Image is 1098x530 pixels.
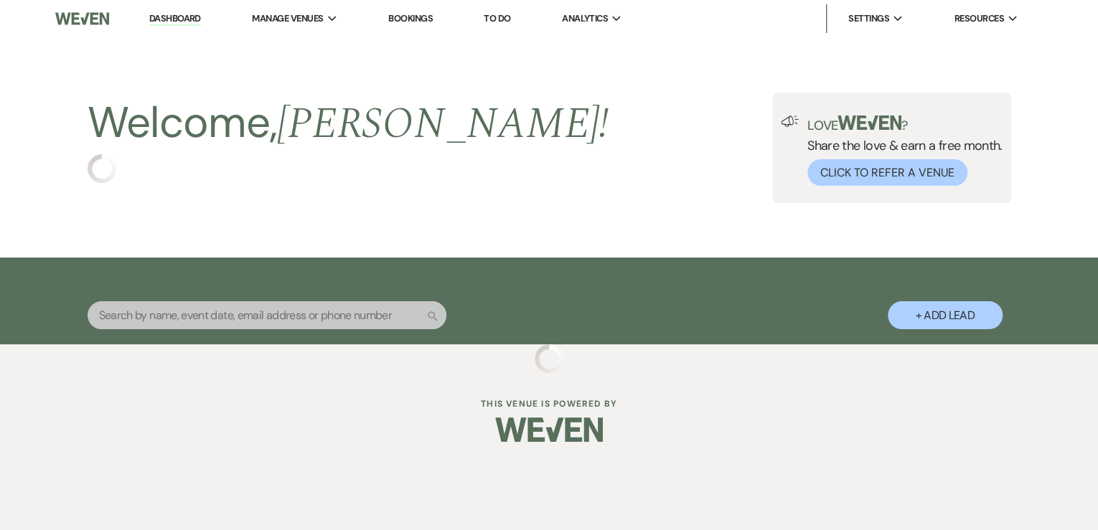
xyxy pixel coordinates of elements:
[799,115,1003,186] div: Share the love & earn a free month.
[277,91,609,157] span: [PERSON_NAME] !
[807,159,967,186] button: Click to Refer a Venue
[252,11,323,26] span: Manage Venues
[807,115,1003,132] p: Love ?
[149,12,201,26] a: Dashboard
[837,115,901,130] img: weven-logo-green.svg
[88,93,609,154] h2: Welcome,
[535,344,563,373] img: loading spinner
[88,154,116,183] img: loading spinner
[781,115,799,127] img: loud-speaker-illustration.svg
[88,301,446,329] input: Search by name, event date, email address or phone number
[888,301,1003,329] button: + Add Lead
[55,4,109,34] img: Weven Logo
[495,404,603,455] img: Weven Logo
[388,12,433,24] a: Bookings
[954,11,1003,26] span: Resources
[562,11,608,26] span: Analytics
[848,11,889,26] span: Settings
[484,12,510,24] a: To Do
